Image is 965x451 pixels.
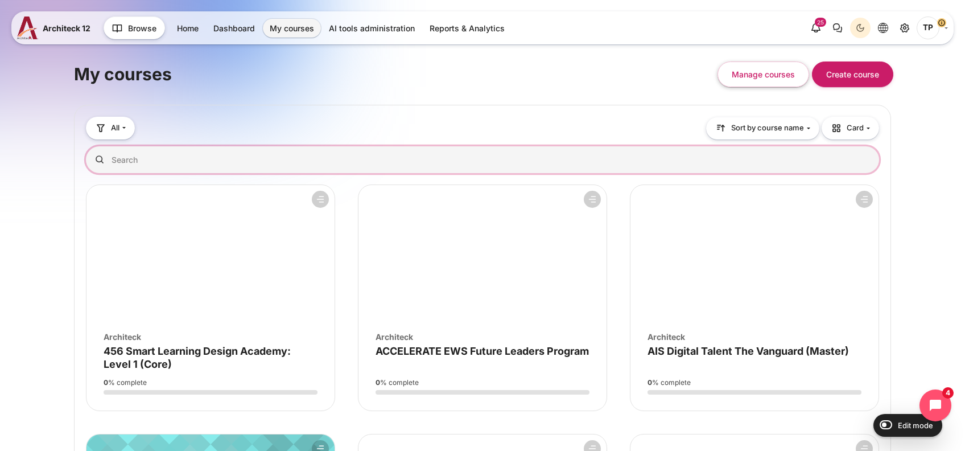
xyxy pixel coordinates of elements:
span: Architeck 12 [43,22,90,34]
button: Display drop-down menu [822,117,879,140]
a: 456 Smart Learning Design Academy: Level 1 (Core) [104,345,291,370]
a: AIS Digital Talent The Vanguard (Master) [648,345,849,357]
div: Architeck [376,331,589,343]
a: A12 A12 Architeck 12 [17,17,95,39]
span: All [111,122,119,134]
a: ACCELERATE EWS Future Leaders Program [376,345,589,357]
div: Course overview controls [86,117,879,175]
a: Site administration [894,18,915,38]
a: User menu [917,17,948,39]
div: Architeck [648,331,861,343]
span: Card [831,122,864,134]
span: Browse [128,22,156,34]
span: Edit mode [898,421,933,430]
span: Sort by course name [731,122,804,134]
button: Grouping drop-down menu [86,117,135,139]
button: Sorting drop-down menu [706,117,819,140]
strong: 0 [376,378,380,387]
button: Create course [812,61,893,87]
div: % complete [104,378,317,388]
div: % complete [648,378,861,388]
span: Thanyaphon Pongpaichet [917,17,939,39]
a: AI tools administration [322,19,422,38]
a: Reports & Analytics [423,19,512,38]
div: Dark Mode [852,19,869,36]
button: Languages [873,18,893,38]
a: Home [170,19,205,38]
a: My courses [263,19,321,38]
div: 25 [815,18,826,27]
div: Architeck [104,331,317,343]
button: Light Mode Dark Mode [850,18,871,38]
a: Dashboard [207,19,262,38]
img: A12 [17,17,38,39]
button: There are 0 unread conversations [827,18,848,38]
div: Show notification window with 25 new notifications [806,18,826,38]
button: Browse [104,17,165,39]
h1: My courses [74,63,172,85]
strong: 0 [104,378,108,387]
strong: 0 [648,378,652,387]
input: Search [86,146,879,173]
div: % complete [376,378,589,388]
button: Manage courses [717,61,809,87]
